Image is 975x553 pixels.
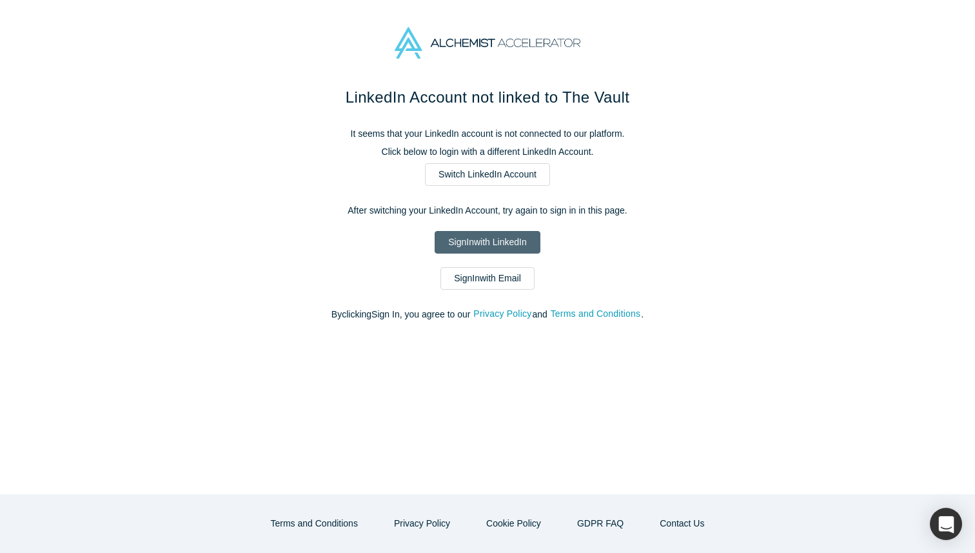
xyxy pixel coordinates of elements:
[217,308,758,321] p: By clicking Sign In , you agree to our and .
[646,512,718,535] button: Contact Us
[473,512,555,535] button: Cookie Policy
[435,231,540,254] a: SignInwith LinkedIn
[550,307,642,321] button: Terms and Conditions
[473,307,532,321] button: Privacy Policy
[395,27,580,59] img: Alchemist Accelerator Logo
[425,163,550,186] a: Switch LinkedIn Account
[217,127,758,141] p: It seems that your LinkedIn account is not connected to our platform.
[440,267,535,290] a: SignInwith Email
[257,512,371,535] button: Terms and Conditions
[217,86,758,109] h1: LinkedIn Account not linked to The Vault
[564,512,637,535] a: GDPR FAQ
[217,204,758,217] p: After switching your LinkedIn Account, try again to sign in in this page.
[217,145,758,159] p: Click below to login with a different LinkedIn Account.
[380,512,464,535] button: Privacy Policy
